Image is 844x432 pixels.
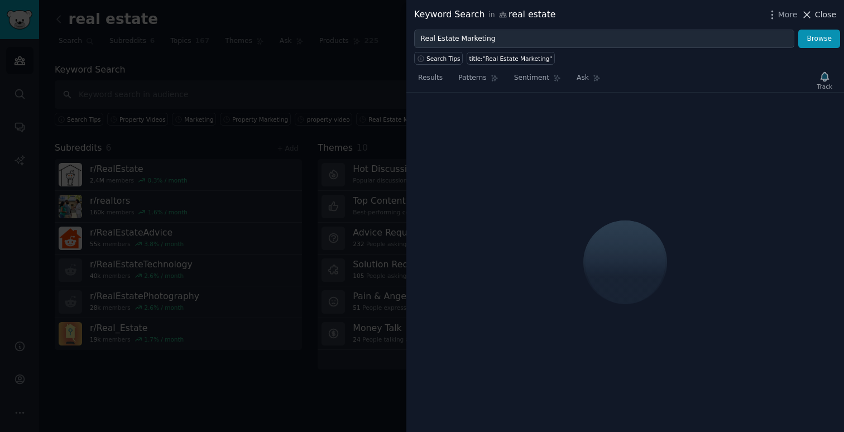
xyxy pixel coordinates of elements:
input: Try a keyword related to your business [414,30,794,49]
a: Patterns [454,69,502,92]
a: Results [414,69,447,92]
button: Search Tips [414,52,463,65]
a: Ask [573,69,605,92]
button: More [766,9,798,21]
span: More [778,9,798,21]
a: Sentiment [510,69,565,92]
div: Keyword Search real estate [414,8,556,22]
a: title:"Real Estate Marketing" [467,52,555,65]
span: Results [418,73,443,83]
button: Browse [798,30,840,49]
span: Close [815,9,836,21]
span: Ask [577,73,589,83]
span: in [488,10,495,20]
span: Patterns [458,73,486,83]
button: Close [801,9,836,21]
span: Sentiment [514,73,549,83]
div: title:"Real Estate Marketing" [469,55,553,63]
span: Search Tips [426,55,461,63]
